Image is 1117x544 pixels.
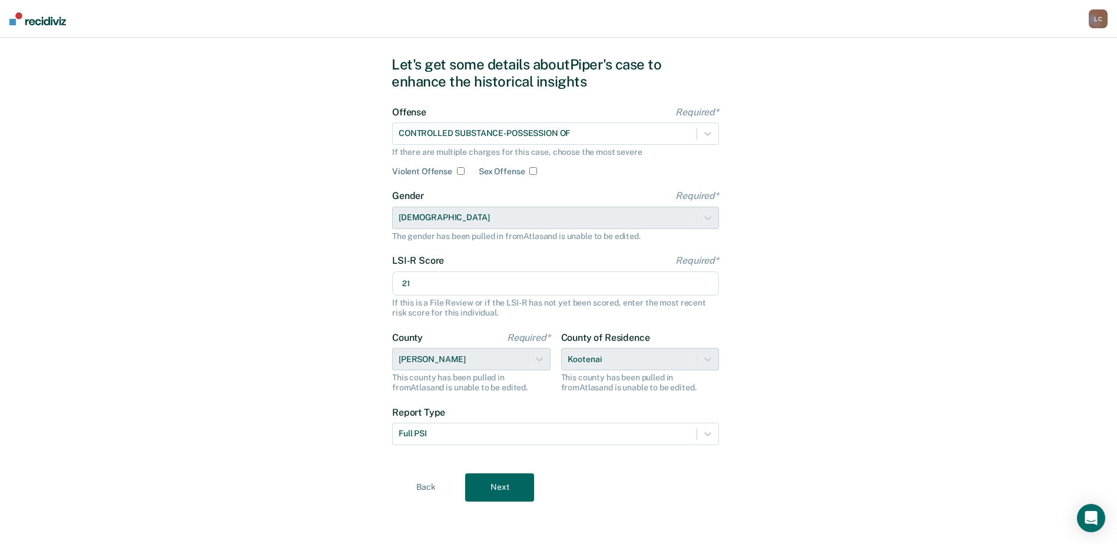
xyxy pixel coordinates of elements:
span: Required* [675,107,719,118]
div: The gender has been pulled in from Atlas and is unable to be edited. [392,231,719,241]
span: Required* [507,332,551,343]
button: Back [392,473,460,502]
span: Required* [675,255,719,266]
div: This county has been pulled in from Atlas and is unable to be edited. [561,373,720,393]
div: Let's get some details about Piper's case to enhance the historical insights [392,56,725,90]
label: Gender [392,190,719,201]
label: Violent Offense [392,167,452,177]
label: Sex Offense [479,167,525,177]
div: L C [1089,9,1108,28]
button: Next [465,473,534,502]
img: Recidiviz [9,12,66,25]
span: Required* [675,190,719,201]
label: LSI-R Score [392,255,719,266]
div: This county has been pulled in from Atlas and is unable to be edited. [392,373,551,393]
button: LC [1089,9,1108,28]
div: Open Intercom Messenger [1077,504,1105,532]
div: If this is a File Review or if the LSI-R has not yet been scored, enter the most recent risk scor... [392,298,719,318]
label: County [392,332,551,343]
label: Offense [392,107,719,118]
label: Report Type [392,407,719,418]
label: County of Residence [561,332,720,343]
div: If there are multiple charges for this case, choose the most severe [392,147,719,157]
